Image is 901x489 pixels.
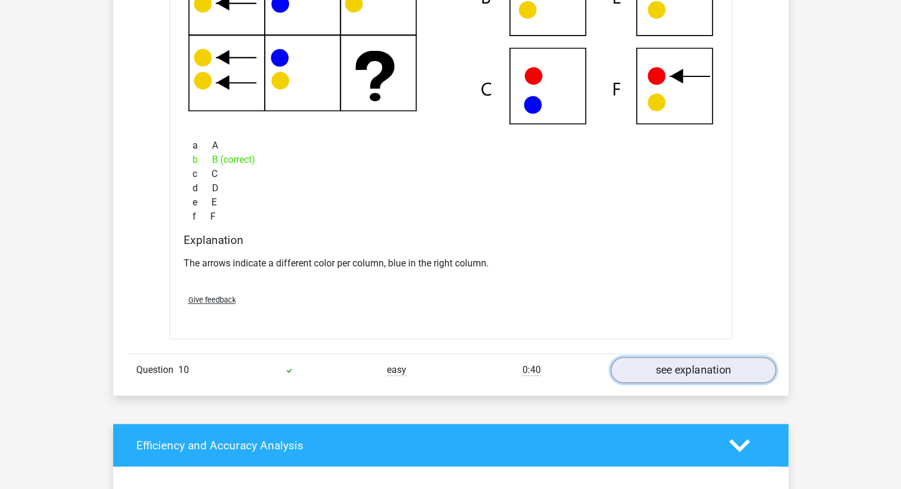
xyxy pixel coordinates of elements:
[387,364,406,376] span: easy
[522,364,541,376] span: 0:40
[178,364,189,375] span: 10
[184,256,718,271] p: The arrows indicate a different color per column, blue in the right column.
[193,167,211,181] span: c
[193,181,212,195] span: d
[193,195,211,210] span: e
[193,139,212,153] span: a
[184,210,718,224] div: F
[184,167,718,181] div: C
[136,439,711,452] h4: Efficiency and Accuracy Analysis
[188,295,236,304] span: Give feedback
[184,181,718,195] div: D
[610,357,775,383] a: see explanation
[136,363,178,377] span: Question
[184,233,718,247] h4: Explanation
[193,153,212,167] span: b
[184,139,718,153] div: A
[184,153,718,167] div: B (correct)
[184,195,718,210] div: E
[193,210,210,224] span: f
